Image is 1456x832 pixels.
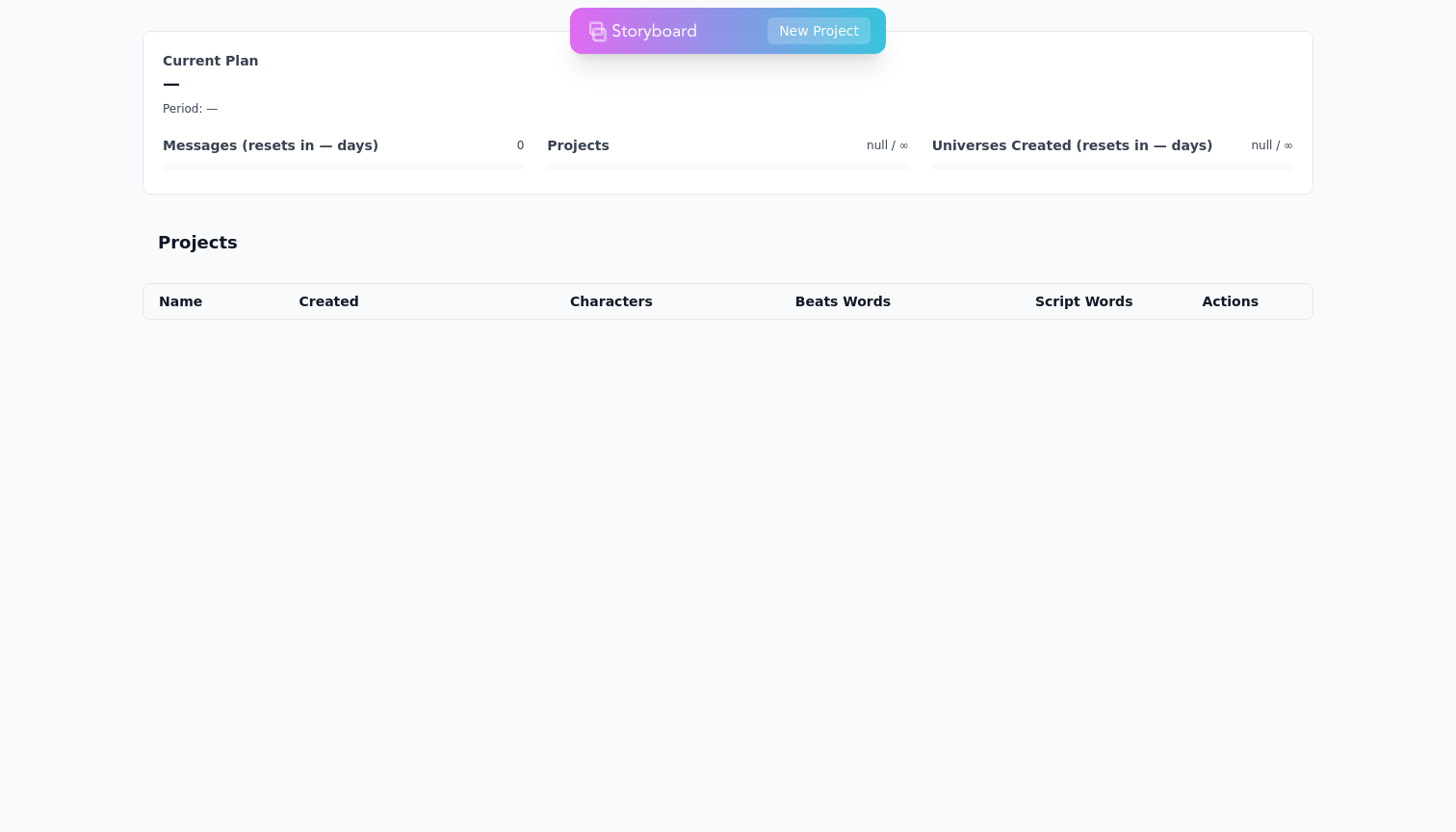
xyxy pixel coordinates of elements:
[163,101,1293,117] p: Period: —
[906,284,1148,319] th: Script Words
[1251,138,1293,153] span: null / ∞
[668,284,906,319] th: Beats Words
[163,70,1293,97] p: —
[1148,284,1313,319] th: Actions
[143,284,283,319] th: Name
[547,136,609,155] h4: Projects
[867,138,909,153] span: null / ∞
[767,17,871,44] button: New Project
[932,136,1213,155] h4: Universes Created (resets in — days)
[589,12,697,50] img: storyboard
[455,284,668,319] th: Characters
[163,51,1293,70] h3: Current Plan
[283,284,455,319] th: Created
[517,138,525,153] span: 0
[163,136,378,155] h4: Messages (resets in — days)
[158,229,238,256] h2: Projects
